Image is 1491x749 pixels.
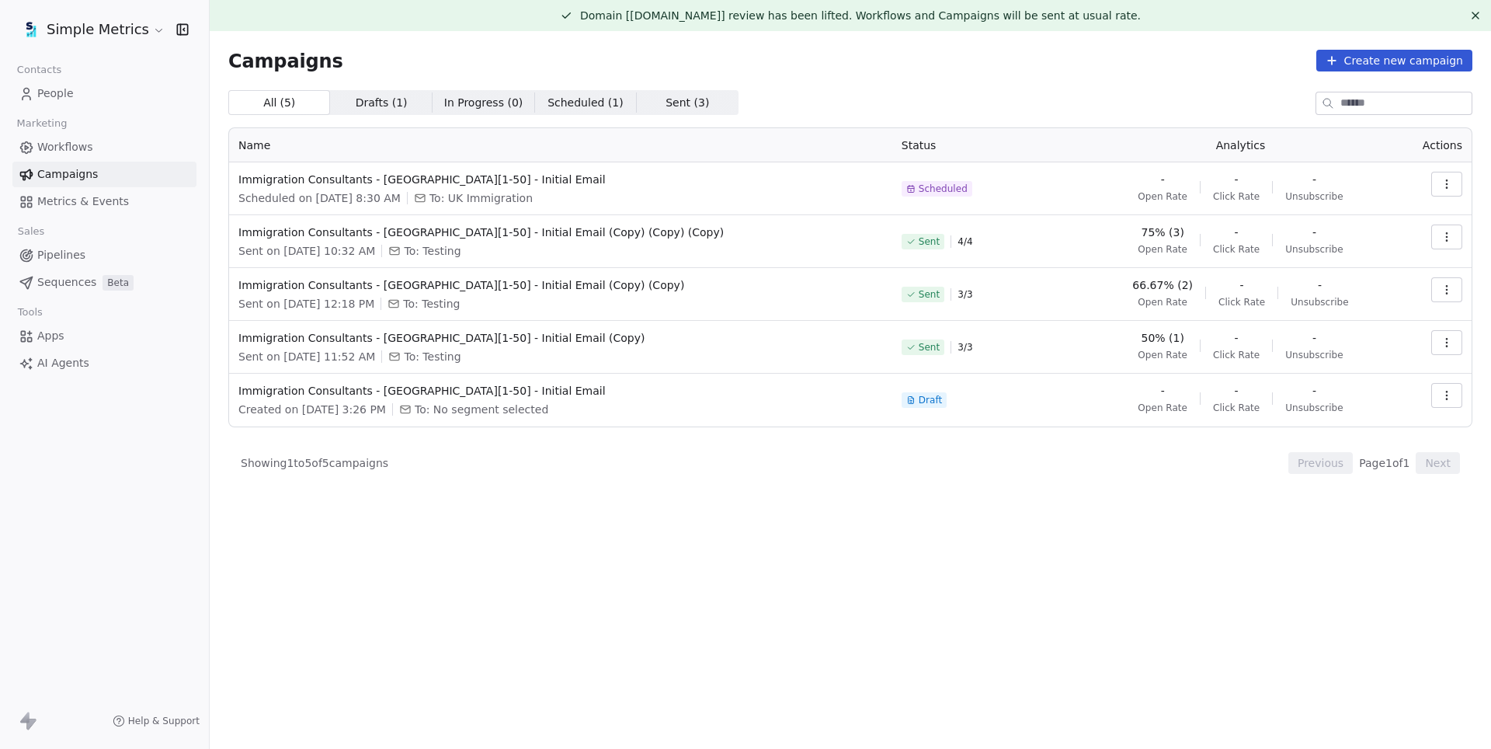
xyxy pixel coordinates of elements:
[404,349,461,364] span: To: Testing
[238,383,883,399] span: Immigration Consultants - [GEOGRAPHIC_DATA][1-50] - Initial Email
[19,16,165,43] button: Simple Metrics
[403,296,460,312] span: To: Testing
[238,296,374,312] span: Sent on [DATE] 12:18 PM
[444,95,523,111] span: In Progress ( 0 )
[919,394,942,406] span: Draft
[919,235,940,248] span: Sent
[103,275,134,291] span: Beta
[241,455,388,471] span: Showing 1 to 5 of 5 campaigns
[12,270,196,295] a: SequencesBeta
[1141,330,1183,346] span: 50% (1)
[1138,296,1187,308] span: Open Rate
[415,402,548,417] span: To: No segment selected
[1312,383,1316,399] span: -
[12,81,196,106] a: People
[12,189,196,214] a: Metrics & Events
[666,95,709,111] span: Sent ( 3 )
[1213,243,1260,256] span: Click Rate
[1240,277,1244,293] span: -
[238,349,375,364] span: Sent on [DATE] 11:52 AM
[919,341,940,354] span: Sent
[37,85,74,102] span: People
[919,183,968,195] span: Scheduled
[11,220,51,243] span: Sales
[1235,383,1239,399] span: -
[958,288,972,301] span: 3 / 3
[1138,402,1187,414] span: Open Rate
[1086,128,1395,162] th: Analytics
[238,402,386,417] span: Created on [DATE] 3:26 PM
[1161,172,1165,187] span: -
[1291,296,1348,308] span: Unsubscribe
[1288,452,1353,474] button: Previous
[547,95,624,111] span: Scheduled ( 1 )
[11,301,49,324] span: Tools
[1235,172,1239,187] span: -
[113,715,200,727] a: Help & Support
[1213,190,1260,203] span: Click Rate
[37,355,89,371] span: AI Agents
[1318,277,1322,293] span: -
[1312,225,1316,240] span: -
[1138,190,1187,203] span: Open Rate
[238,277,883,293] span: Immigration Consultants - [GEOGRAPHIC_DATA][1-50] - Initial Email (Copy) (Copy)
[238,243,375,259] span: Sent on [DATE] 10:32 AM
[47,19,149,40] span: Simple Metrics
[37,328,64,344] span: Apps
[37,274,96,291] span: Sequences
[1312,172,1316,187] span: -
[1316,50,1472,71] button: Create new campaign
[580,9,1141,22] span: Domain [[DOMAIN_NAME]] review has been lifted. Workflows and Campaigns will be sent at usual rate.
[958,341,972,354] span: 3 / 3
[356,95,408,111] span: Drafts ( 1 )
[1312,330,1316,346] span: -
[1161,383,1165,399] span: -
[12,323,196,349] a: Apps
[1395,128,1472,162] th: Actions
[1235,225,1239,240] span: -
[1359,455,1409,471] span: Page 1 of 1
[1218,296,1265,308] span: Click Rate
[12,242,196,268] a: Pipelines
[1138,243,1187,256] span: Open Rate
[1285,349,1343,361] span: Unsubscribe
[1285,243,1343,256] span: Unsubscribe
[238,330,883,346] span: Immigration Consultants - [GEOGRAPHIC_DATA][1-50] - Initial Email (Copy)
[1132,277,1193,293] span: 66.67% (2)
[429,190,533,206] span: To: UK Immigration
[229,128,892,162] th: Name
[12,162,196,187] a: Campaigns
[1213,349,1260,361] span: Click Rate
[37,193,129,210] span: Metrics & Events
[892,128,1086,162] th: Status
[1285,402,1343,414] span: Unsubscribe
[238,190,401,206] span: Scheduled on [DATE] 8:30 AM
[404,243,461,259] span: To: Testing
[919,288,940,301] span: Sent
[228,50,343,71] span: Campaigns
[958,235,972,248] span: 4 / 4
[1416,452,1460,474] button: Next
[1213,402,1260,414] span: Click Rate
[1138,349,1187,361] span: Open Rate
[22,20,40,39] img: sm-oviond-logo.png
[1285,190,1343,203] span: Unsubscribe
[12,134,196,160] a: Workflows
[10,58,68,82] span: Contacts
[37,247,85,263] span: Pipelines
[12,350,196,376] a: AI Agents
[238,172,883,187] span: Immigration Consultants - [GEOGRAPHIC_DATA][1-50] - Initial Email
[1235,330,1239,346] span: -
[37,166,98,183] span: Campaigns
[10,112,74,135] span: Marketing
[128,715,200,727] span: Help & Support
[37,139,93,155] span: Workflows
[1141,225,1183,240] span: 75% (3)
[238,225,883,240] span: Immigration Consultants - [GEOGRAPHIC_DATA][1-50] - Initial Email (Copy) (Copy) (Copy)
